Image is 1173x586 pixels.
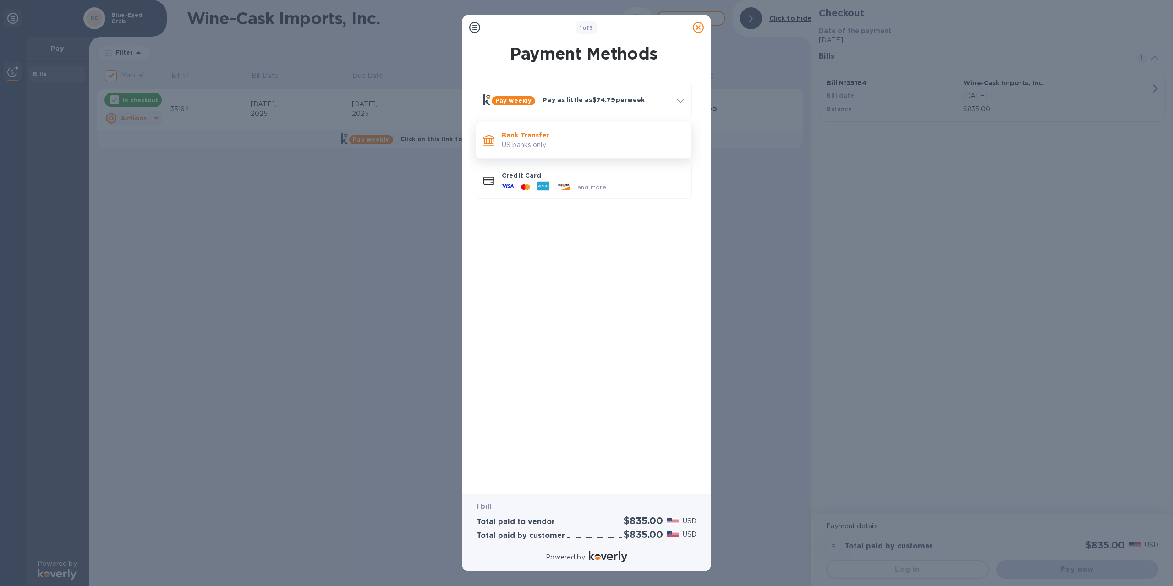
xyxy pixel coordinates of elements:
[495,97,532,104] b: Pay weekly
[546,553,585,562] p: Powered by
[477,518,555,526] h3: Total paid to vendor
[477,531,565,540] h3: Total paid by customer
[477,503,491,510] b: 1 bill
[624,529,663,540] h2: $835.00
[683,516,696,526] p: USD
[667,531,679,537] img: USD
[543,95,669,104] p: Pay as little as $74.79 per week
[502,131,684,140] p: Bank Transfer
[667,518,679,524] img: USD
[577,184,611,191] span: and more...
[502,171,684,180] p: Credit Card
[580,24,582,31] span: 1
[683,530,696,539] p: USD
[474,44,694,63] h1: Payment Methods
[589,551,627,562] img: Logo
[624,515,663,526] h2: $835.00
[502,140,684,150] p: US banks only.
[580,24,593,31] b: of 3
